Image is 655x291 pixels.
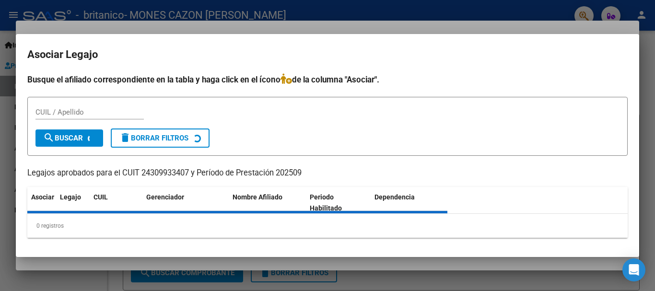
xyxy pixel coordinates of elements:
button: Buscar [35,129,103,147]
span: Asociar [31,193,54,201]
datatable-header-cell: Periodo Habilitado [306,187,371,219]
span: Nombre Afiliado [233,193,282,201]
datatable-header-cell: Dependencia [371,187,448,219]
div: Open Intercom Messenger [622,258,645,281]
span: Dependencia [374,193,415,201]
datatable-header-cell: Nombre Afiliado [229,187,306,219]
span: Legajo [60,193,81,201]
button: Borrar Filtros [111,128,210,148]
h2: Asociar Legajo [27,46,628,64]
span: CUIL [94,193,108,201]
h4: Busque el afiliado correspondiente en la tabla y haga click en el ícono de la columna "Asociar". [27,73,628,86]
span: Gerenciador [146,193,184,201]
span: Borrar Filtros [119,134,188,142]
datatable-header-cell: Gerenciador [142,187,229,219]
div: 0 registros [27,214,628,238]
mat-icon: delete [119,132,131,143]
span: Periodo Habilitado [310,193,342,212]
datatable-header-cell: Asociar [27,187,56,219]
p: Legajos aprobados para el CUIT 24309933407 y Período de Prestación 202509 [27,167,628,179]
span: Buscar [43,134,83,142]
datatable-header-cell: CUIL [90,187,142,219]
datatable-header-cell: Legajo [56,187,90,219]
mat-icon: search [43,132,55,143]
